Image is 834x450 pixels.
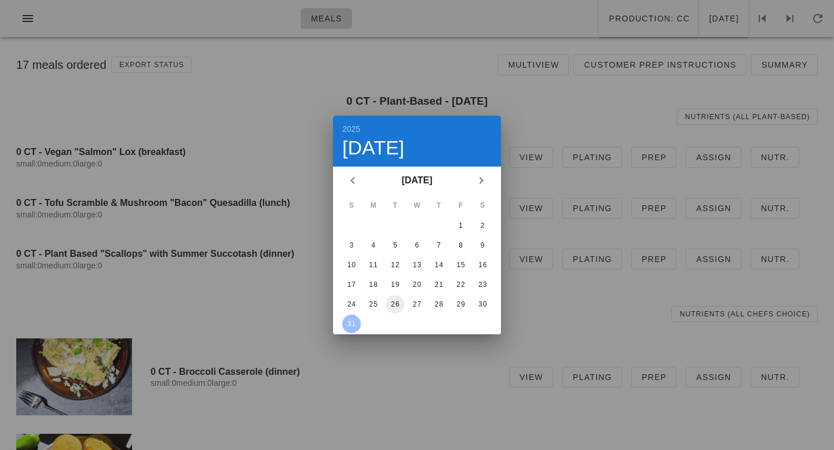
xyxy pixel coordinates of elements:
[342,295,361,313] button: 24
[397,169,437,192] button: [DATE]
[473,300,492,308] div: 30
[342,320,361,328] div: 31
[364,256,383,274] button: 11
[408,236,426,254] button: 6
[342,256,361,274] button: 10
[386,241,404,249] div: 5
[386,275,404,294] button: 19
[386,236,404,254] button: 5
[364,300,383,308] div: 25
[430,281,448,289] div: 21
[430,236,448,254] button: 7
[363,196,384,215] th: M
[342,170,363,191] button: Previous month
[408,256,426,274] button: 13
[342,261,361,269] div: 10
[386,300,404,308] div: 26
[451,222,470,230] div: 1
[408,241,426,249] div: 6
[473,222,492,230] div: 2
[342,236,361,254] button: 3
[386,256,404,274] button: 12
[451,216,470,235] button: 1
[342,300,361,308] div: 24
[408,295,426,313] button: 27
[385,196,405,215] th: T
[407,196,427,215] th: W
[364,275,383,294] button: 18
[408,300,426,308] div: 27
[342,315,361,333] button: 31
[451,275,470,294] button: 22
[342,241,361,249] div: 3
[451,196,471,215] th: F
[430,295,448,313] button: 28
[473,275,492,294] button: 23
[430,241,448,249] div: 7
[473,295,492,313] button: 30
[430,275,448,294] button: 21
[472,196,493,215] th: S
[430,300,448,308] div: 28
[451,236,470,254] button: 8
[364,241,383,249] div: 4
[473,216,492,235] button: 2
[386,295,404,313] button: 26
[408,261,426,269] div: 13
[473,261,492,269] div: 16
[364,295,383,313] button: 25
[386,281,404,289] div: 19
[342,275,361,294] button: 17
[473,281,492,289] div: 23
[408,281,426,289] div: 20
[473,236,492,254] button: 9
[341,196,362,215] th: S
[364,236,383,254] button: 4
[430,256,448,274] button: 14
[342,281,361,289] div: 17
[364,261,383,269] div: 11
[473,241,492,249] div: 9
[451,256,470,274] button: 15
[342,138,492,157] div: [DATE]
[451,300,470,308] div: 29
[430,261,448,269] div: 14
[451,295,470,313] button: 29
[451,241,470,249] div: 8
[451,281,470,289] div: 22
[408,275,426,294] button: 20
[364,281,383,289] div: 18
[451,261,470,269] div: 15
[386,261,404,269] div: 12
[473,256,492,274] button: 16
[471,170,492,191] button: Next month
[342,125,492,133] div: 2025
[429,196,449,215] th: T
